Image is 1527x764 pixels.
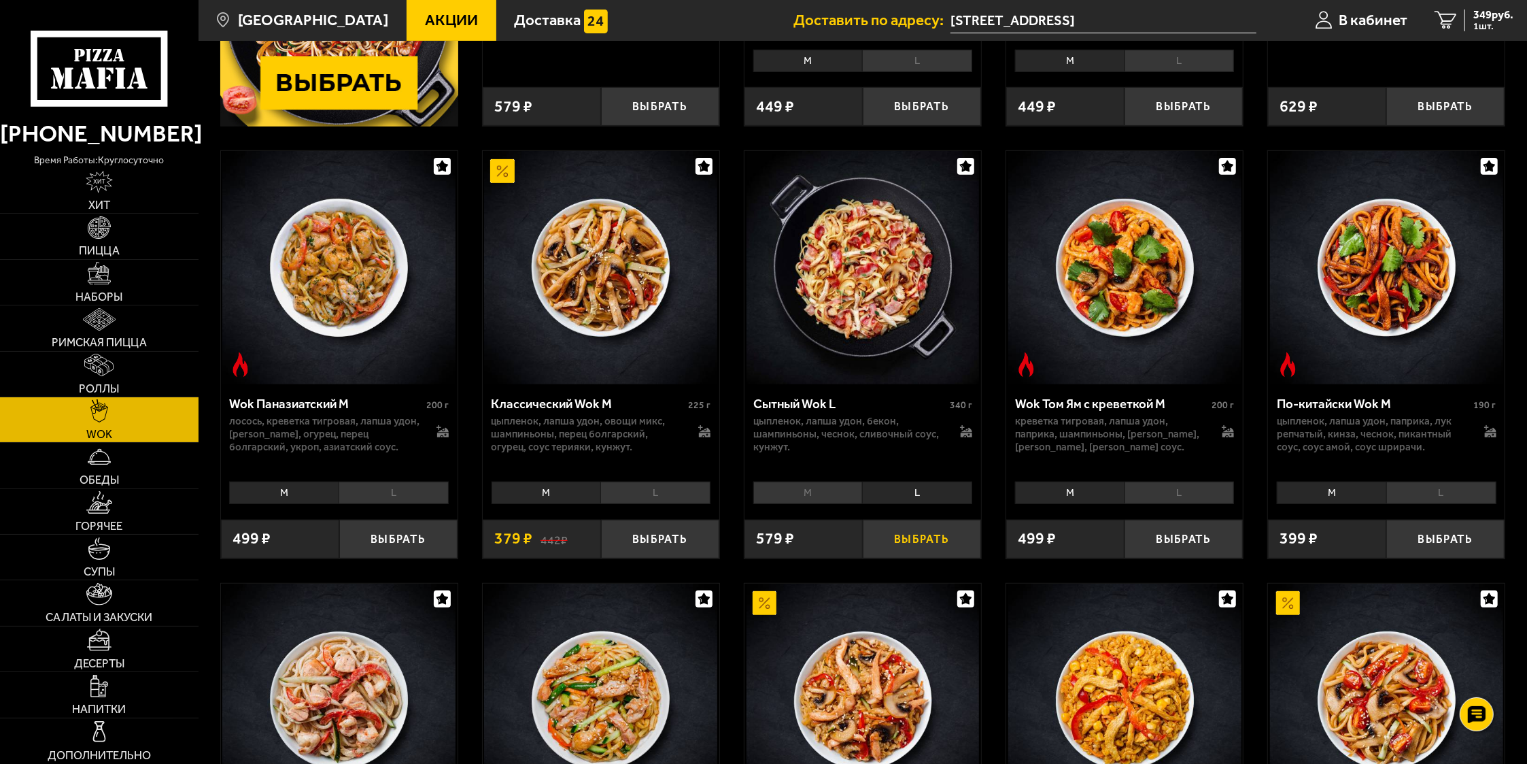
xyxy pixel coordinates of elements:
div: По-китайски Wok M [1277,397,1470,412]
div: Wok Том Ям с креветкой M [1015,397,1208,412]
button: Выбрать [1125,87,1243,126]
button: Выбрать [601,87,719,126]
img: Классический Wok M [484,151,717,384]
span: Пулковское шоссе, 42к6 [950,8,1256,33]
a: Острое блюдоWok Том Ям с креветкой M [1006,151,1243,384]
span: 200 г [1212,399,1234,411]
span: Горячее [75,520,122,532]
li: M [1015,482,1125,504]
span: Доставить по адресу: [793,13,950,28]
p: лосось, креветка тигровая, лапша удон, [PERSON_NAME], огурец, перец болгарский, укроп, азиатский ... [229,415,420,453]
span: [GEOGRAPHIC_DATA] [238,13,388,28]
img: 15daf4d41897b9f0e9f617042186c801.svg [584,10,608,33]
img: Акционный [490,159,514,183]
img: Острое блюдо [1276,352,1300,376]
span: 629 ₽ [1280,99,1318,114]
span: Салаты и закуски [46,612,152,623]
span: 379 ₽ [494,531,532,546]
button: Выбрать [1125,520,1243,559]
li: L [862,482,972,504]
span: Наборы [75,291,122,303]
div: Wok Паназиатский M [229,397,422,412]
button: Выбрать [601,520,719,559]
li: L [1125,50,1235,72]
li: L [1125,482,1235,504]
div: Классический Wok M [492,397,685,412]
li: M [753,50,863,72]
a: Острое блюдоПо-китайски Wok M [1268,151,1505,384]
img: Острое блюдо [1014,352,1038,376]
span: 499 ₽ [233,531,271,546]
p: цыпленок, лапша удон, овощи микс, шампиньоны, перец болгарский, огурец, соус терияки, кунжут. [492,415,683,453]
button: Выбрать [863,520,981,559]
span: 579 ₽ [494,99,532,114]
li: L [339,482,449,504]
li: M [492,482,601,504]
span: WOK [86,429,112,440]
img: Сытный Wok L [747,151,980,384]
span: 349 руб. [1473,10,1513,20]
li: M [1015,50,1125,72]
span: 449 ₽ [756,99,794,114]
span: 499 ₽ [1018,531,1056,546]
span: Роллы [79,383,119,395]
img: Акционный [753,591,776,615]
img: Акционный [1276,591,1300,615]
a: АкционныйКлассический Wok M [483,151,719,384]
span: Пицца [79,245,120,256]
span: Римская пицца [52,337,147,348]
span: 449 ₽ [1018,99,1056,114]
li: L [600,482,710,504]
li: L [1386,482,1496,504]
s: 442 ₽ [541,531,568,546]
li: L [862,50,972,72]
span: 225 г [688,399,710,411]
img: Острое блюдо [228,352,252,376]
div: Сытный Wok L [753,397,946,412]
li: M [753,482,863,504]
span: 340 г [950,399,972,411]
p: цыпленок, лапша удон, паприка, лук репчатый, кинза, чеснок, пикантный соус, соус Амой, соус шрирачи. [1277,415,1468,453]
span: Дополнительно [48,750,151,761]
span: Акции [425,13,478,28]
li: M [1277,482,1386,504]
a: Сытный Wok L [744,151,981,384]
button: Выбрать [1386,520,1505,559]
span: 190 г [1474,399,1496,411]
button: Выбрать [863,87,981,126]
img: Wok Паназиатский M [222,151,456,384]
img: По-китайски Wok M [1270,151,1503,384]
span: Десерты [74,658,124,669]
span: 1 шт. [1473,22,1513,31]
p: цыпленок, лапша удон, бекон, шампиньоны, чеснок, сливочный соус, кунжут. [753,415,944,453]
li: M [229,482,339,504]
button: Выбрать [1386,87,1505,126]
span: Обеды [80,474,119,486]
span: Доставка [515,13,581,28]
p: креветка тигровая, лапша удон, паприка, шампиньоны, [PERSON_NAME], [PERSON_NAME], [PERSON_NAME] с... [1015,415,1206,453]
span: Супы [84,566,115,578]
span: В кабинет [1339,13,1407,28]
span: Напитки [72,703,126,715]
span: 399 ₽ [1280,531,1318,546]
span: 579 ₽ [756,531,794,546]
span: Хит [88,199,110,211]
span: 200 г [426,399,449,411]
button: Выбрать [339,520,458,559]
input: Ваш адрес доставки [950,8,1256,33]
a: Острое блюдоWok Паназиатский M [221,151,458,384]
img: Wok Том Ям с креветкой M [1008,151,1241,384]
